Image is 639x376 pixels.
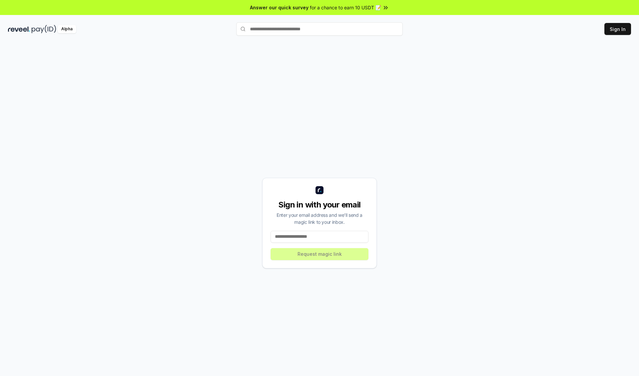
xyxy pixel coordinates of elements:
button: Sign In [604,23,631,35]
div: Sign in with your email [271,199,368,210]
img: logo_small [316,186,323,194]
div: Alpha [58,25,76,33]
span: Answer our quick survey [250,4,309,11]
img: reveel_dark [8,25,30,33]
div: Enter your email address and we’ll send a magic link to your inbox. [271,211,368,225]
img: pay_id [32,25,56,33]
span: for a chance to earn 10 USDT 📝 [310,4,381,11]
